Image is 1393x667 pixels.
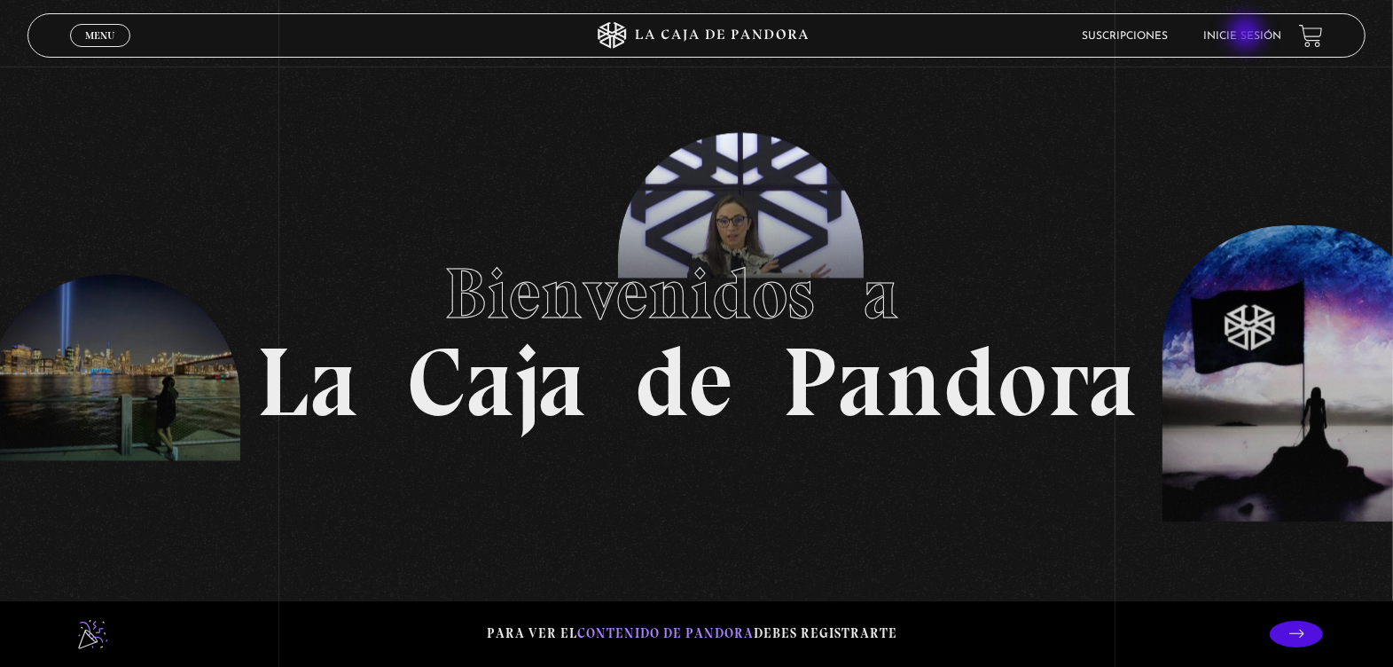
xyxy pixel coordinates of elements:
[577,625,754,641] span: contenido de Pandora
[79,45,121,58] span: Cerrar
[1203,31,1281,42] a: Inicie sesión
[1299,24,1323,48] a: View your shopping cart
[1082,31,1168,42] a: Suscripciones
[487,622,897,646] p: Para ver el debes registrarte
[445,251,949,336] span: Bienvenidos a
[256,236,1137,431] h1: La Caja de Pandora
[85,30,114,41] span: Menu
